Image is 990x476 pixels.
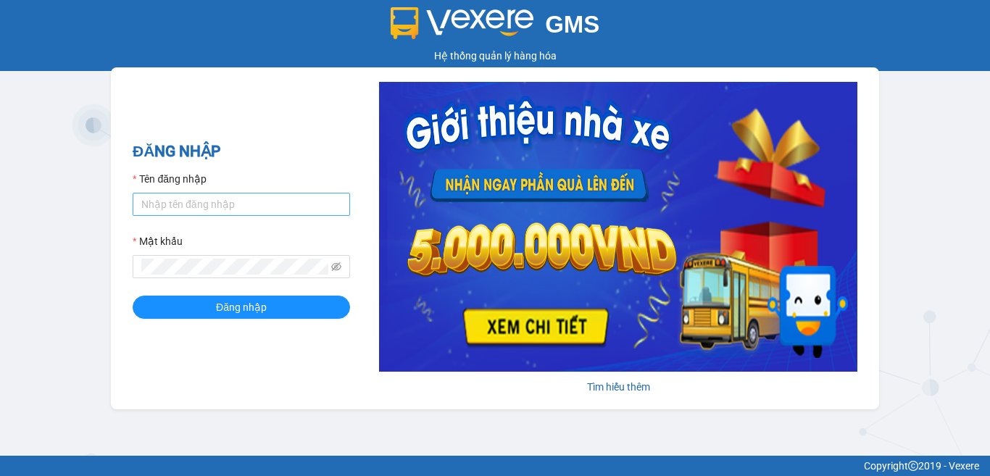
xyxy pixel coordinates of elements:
[133,233,183,249] label: Mật khẩu
[4,48,986,64] div: Hệ thống quản lý hàng hóa
[391,22,600,33] a: GMS
[133,140,350,164] h2: ĐĂNG NHẬP
[133,171,207,187] label: Tên đăng nhập
[379,82,857,372] img: banner-0
[908,461,918,471] span: copyright
[141,259,328,275] input: Mật khẩu
[216,299,267,315] span: Đăng nhập
[379,379,857,395] div: Tìm hiểu thêm
[331,262,341,272] span: eye-invisible
[133,193,350,216] input: Tên đăng nhập
[545,11,599,38] span: GMS
[391,7,534,39] img: logo 2
[11,458,979,474] div: Copyright 2019 - Vexere
[133,296,350,319] button: Đăng nhập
